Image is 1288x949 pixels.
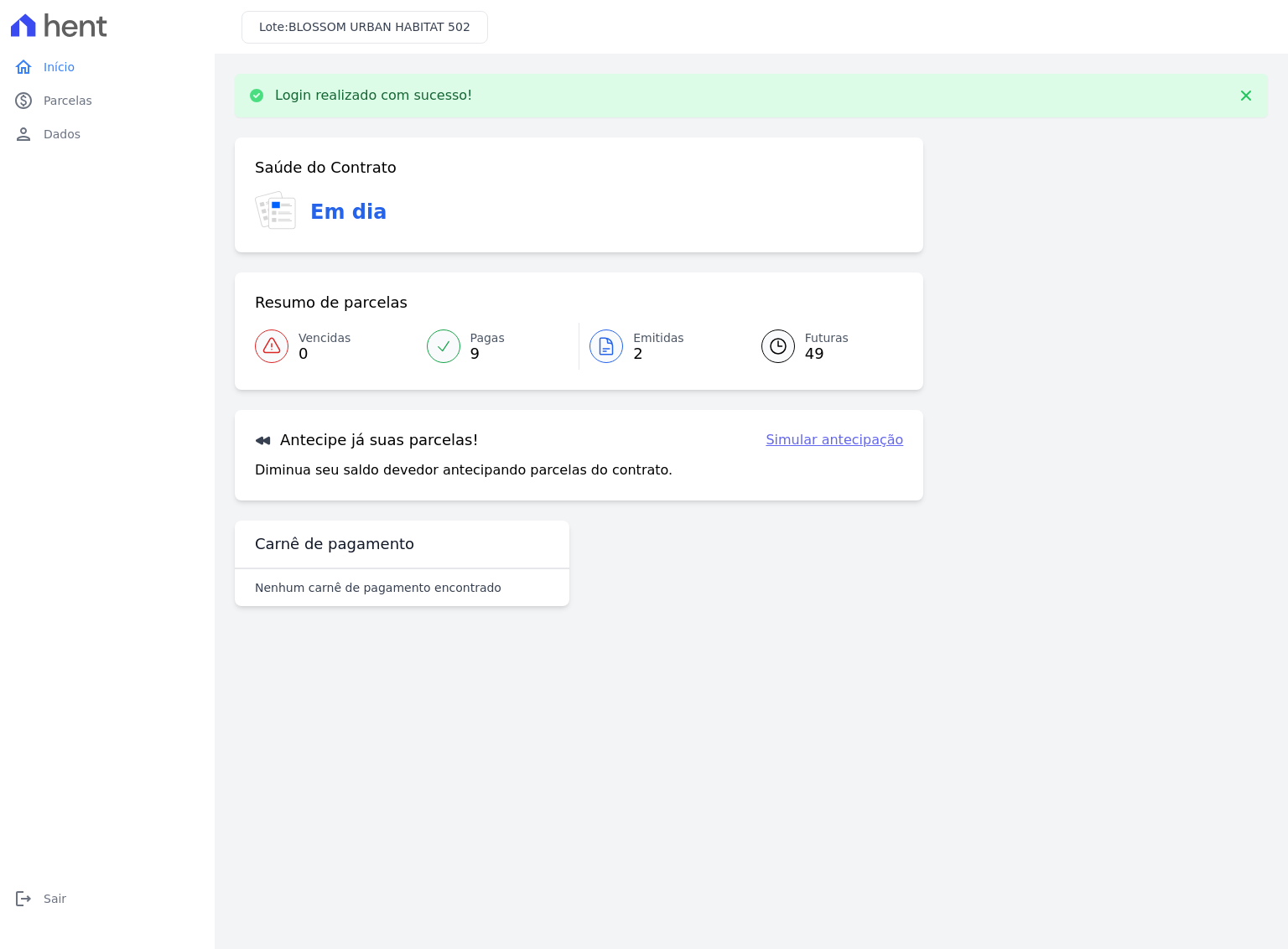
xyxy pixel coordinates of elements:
h3: Resumo de parcelas [255,293,408,313]
p: Diminua seu saldo devedor antecipando parcelas do contrato. [255,460,673,480]
span: Vencidas [299,329,351,347]
span: BLOSSOM URBAN HABITAT 502 [288,20,470,34]
a: homeInício [7,50,208,84]
span: 9 [470,347,505,360]
span: Futuras [805,329,849,347]
h3: Carnê de pagamento [255,534,414,554]
a: Emitidas 2 [579,323,741,370]
h3: Saúde do Contrato [255,158,397,178]
span: Parcelas [44,92,92,109]
a: Simular antecipação [766,430,903,450]
i: home [13,57,34,77]
h3: Antecipe já suas parcelas! [255,430,479,450]
span: 49 [805,347,849,360]
span: 2 [633,347,684,360]
a: logoutSair [7,882,208,915]
a: paidParcelas [7,84,208,117]
i: paid [13,91,34,111]
a: personDados [7,117,208,151]
span: Emitidas [633,329,684,347]
a: Pagas 9 [417,323,579,370]
i: person [13,124,34,144]
i: logout [13,889,34,909]
span: 0 [299,347,351,360]
p: Login realizado com sucesso! [275,87,473,104]
span: Dados [44,126,80,143]
a: Futuras 49 [741,323,904,370]
span: Pagas [470,329,505,347]
span: Sair [44,890,66,907]
a: Vencidas 0 [255,323,417,370]
h3: Lote: [259,18,470,36]
h3: Em dia [310,197,387,227]
p: Nenhum carnê de pagamento encontrado [255,579,501,596]
span: Início [44,59,75,75]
